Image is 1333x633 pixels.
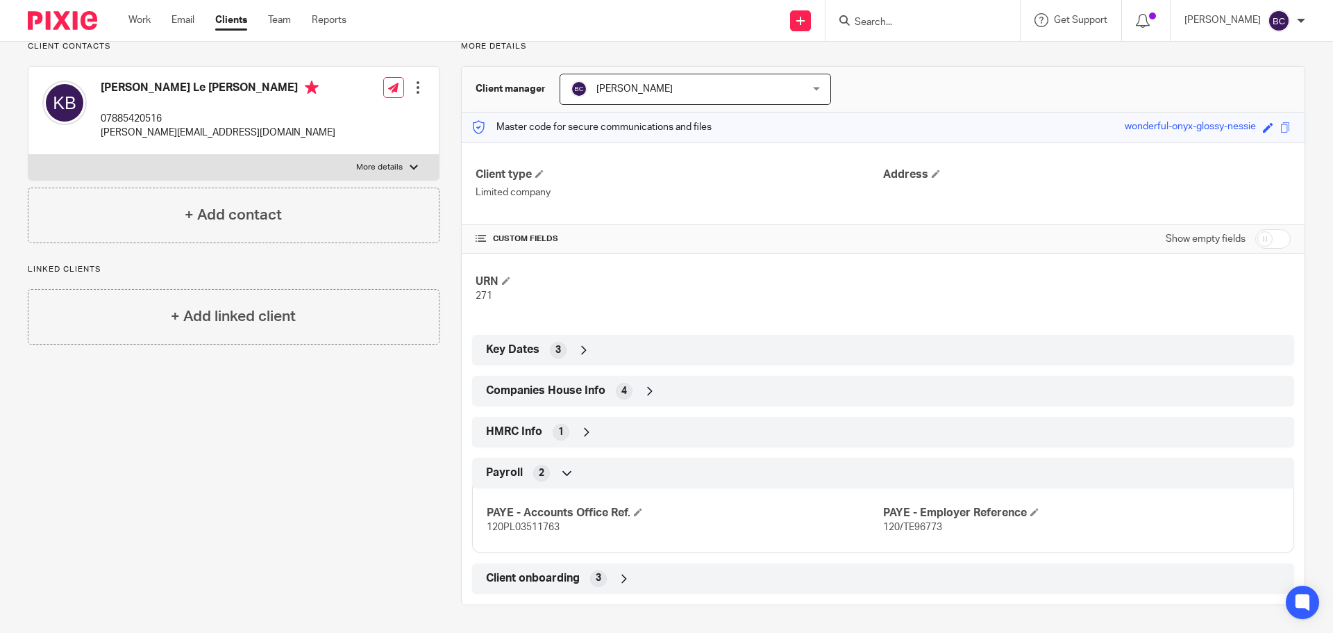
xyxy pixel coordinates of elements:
[487,523,560,532] span: 120PL03511763
[621,384,627,398] span: 4
[305,81,319,94] i: Primary
[486,384,605,398] span: Companies House Info
[486,425,542,439] span: HMRC Info
[171,13,194,27] a: Email
[1268,10,1290,32] img: svg%3E
[101,81,335,98] h4: [PERSON_NAME] Le [PERSON_NAME]
[28,41,439,52] p: Client contacts
[461,41,1305,52] p: More details
[1054,15,1107,25] span: Get Support
[853,17,978,29] input: Search
[883,167,1291,182] h4: Address
[215,13,247,27] a: Clients
[312,13,346,27] a: Reports
[476,233,883,245] h4: CUSTOM FIELDS
[101,112,335,126] p: 07885420516
[476,82,546,96] h3: Client manager
[596,571,601,585] span: 3
[883,506,1280,520] h4: PAYE - Employer Reference
[476,186,883,199] p: Limited company
[171,306,296,327] h4: + Add linked client
[486,343,539,357] span: Key Dates
[185,204,282,226] h4: + Add contact
[558,425,564,439] span: 1
[128,13,151,27] a: Work
[596,84,673,94] span: [PERSON_NAME]
[1184,13,1261,27] p: [PERSON_NAME]
[472,120,712,134] p: Master code for secure communications and files
[476,167,883,182] h4: Client type
[28,264,439,275] p: Linked clients
[486,571,580,586] span: Client onboarding
[42,81,87,125] img: svg%3E
[28,11,97,30] img: Pixie
[476,274,883,289] h4: URN
[571,81,587,97] img: svg%3E
[486,466,523,480] span: Payroll
[539,466,544,480] span: 2
[1166,232,1246,246] label: Show empty fields
[555,343,561,357] span: 3
[101,126,335,140] p: [PERSON_NAME][EMAIL_ADDRESS][DOMAIN_NAME]
[476,291,492,301] span: 271
[487,506,883,520] h4: PAYE - Accounts Office Ref.
[1125,120,1256,135] div: wonderful-onyx-glossy-nessie
[356,162,403,173] p: More details
[883,523,942,532] span: 120/TE96773
[268,13,291,27] a: Team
